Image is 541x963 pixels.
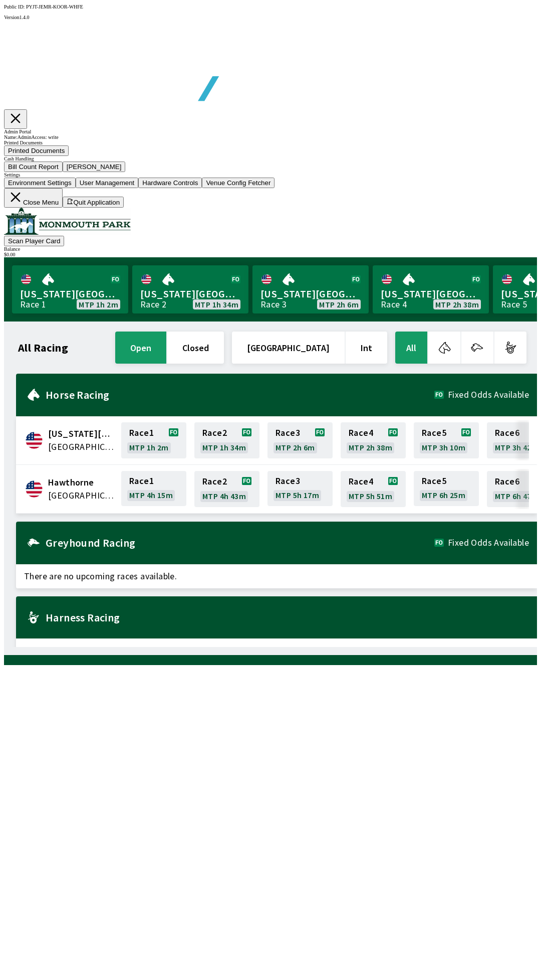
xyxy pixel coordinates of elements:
span: [US_STATE][GEOGRAPHIC_DATA] [260,287,361,300]
span: United States [48,489,115,502]
span: PYJT-JEMR-KOOR-WHFE [26,4,83,10]
a: Race4MTP 2h 38m [341,422,406,458]
span: Race 6 [495,477,519,486]
span: MTP 1h 34m [202,443,246,451]
span: There are no upcoming races available. [16,638,537,663]
span: MTP 4h 15m [129,491,173,499]
a: [US_STATE][GEOGRAPHIC_DATA]Race 4MTP 2h 38m [373,265,489,313]
span: Race 1 [129,477,154,485]
span: [US_STATE][GEOGRAPHIC_DATA] [140,287,240,300]
a: [US_STATE][GEOGRAPHIC_DATA]Race 3MTP 2h 6m [252,265,369,313]
div: Race 3 [260,300,287,308]
span: There are no upcoming races available. [16,564,537,588]
button: Hardware Controls [138,178,202,188]
span: MTP 5h 17m [276,491,319,499]
span: Hawthorne [48,476,115,489]
img: venue logo [4,208,131,235]
div: Public ID: [4,4,537,10]
a: Race5MTP 6h 25m [414,471,479,507]
a: Race1MTP 4h 15m [121,471,186,507]
span: Race 3 [276,477,300,485]
span: MTP 6h 25m [422,491,465,499]
span: MTP 2h 6m [276,443,315,451]
button: Venue Config Fetcher [202,178,275,188]
span: MTP 2h 38m [349,443,392,451]
a: Race5MTP 3h 10m [414,422,479,458]
button: User Management [76,178,139,188]
div: Race 1 [20,300,46,308]
button: All [395,332,427,364]
div: Race 2 [140,300,166,308]
span: [US_STATE][GEOGRAPHIC_DATA] [20,287,120,300]
div: Admin Portal [4,129,537,134]
span: Race 2 [202,429,227,437]
div: Balance [4,246,537,252]
a: Race3MTP 5h 17m [267,471,333,507]
span: MTP 2h 6m [319,300,359,308]
a: [US_STATE][GEOGRAPHIC_DATA]Race 2MTP 1h 34m [132,265,248,313]
span: Race 5 [422,477,446,485]
div: Settings [4,172,537,178]
div: $ 0.00 [4,252,537,257]
a: Race3MTP 2h 6m [267,422,333,458]
h1: All Racing [18,344,68,352]
div: Printed Documents [4,140,537,145]
span: MTP 3h 42m [495,443,538,451]
a: Race4MTP 5h 51m [341,471,406,507]
a: Race2MTP 4h 43m [194,471,259,507]
div: Race 5 [501,300,527,308]
a: [US_STATE][GEOGRAPHIC_DATA]Race 1MTP 1h 2m [12,265,128,313]
div: Name: Admin Access: write [4,134,537,140]
h2: Greyhound Racing [46,539,434,547]
span: Fixed Odds Available [448,391,529,399]
span: MTP 6h 47m [495,492,538,500]
button: [PERSON_NAME] [63,162,126,172]
span: Race 2 [202,477,227,486]
div: Cash Handling [4,156,537,162]
span: MTP 2h 38m [435,300,479,308]
button: Environment Settings [4,178,76,188]
div: Version 1.4.0 [4,15,537,20]
span: Race 5 [422,429,446,437]
button: open [115,332,166,364]
span: Delaware Park [48,427,115,440]
span: MTP 5h 51m [349,492,392,500]
h2: Horse Racing [46,391,434,399]
button: Bill Count Report [4,162,63,172]
div: Race 4 [381,300,407,308]
button: Quit Application [63,197,124,208]
button: Printed Documents [4,145,69,156]
span: MTP 1h 34m [195,300,238,308]
span: Fixed Odds Available [448,539,529,547]
span: MTP 1h 2m [129,443,169,451]
span: Race 3 [276,429,300,437]
button: [GEOGRAPHIC_DATA] [232,332,345,364]
h2: Harness Racing [46,613,529,621]
span: Race 1 [129,429,154,437]
span: Race 4 [349,429,373,437]
a: Race1MTP 1h 2m [121,422,186,458]
button: closed [167,332,224,364]
span: United States [48,440,115,453]
span: Race 6 [495,429,519,437]
button: Int [346,332,387,364]
span: MTP 1h 2m [79,300,118,308]
span: [US_STATE][GEOGRAPHIC_DATA] [381,287,481,300]
span: MTP 4h 43m [202,492,246,500]
a: Race2MTP 1h 34m [194,422,259,458]
button: Close Menu [4,188,63,208]
span: MTP 3h 10m [422,443,465,451]
img: global tote logo [27,20,315,126]
span: Race 4 [349,477,373,486]
button: Scan Player Card [4,236,64,246]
